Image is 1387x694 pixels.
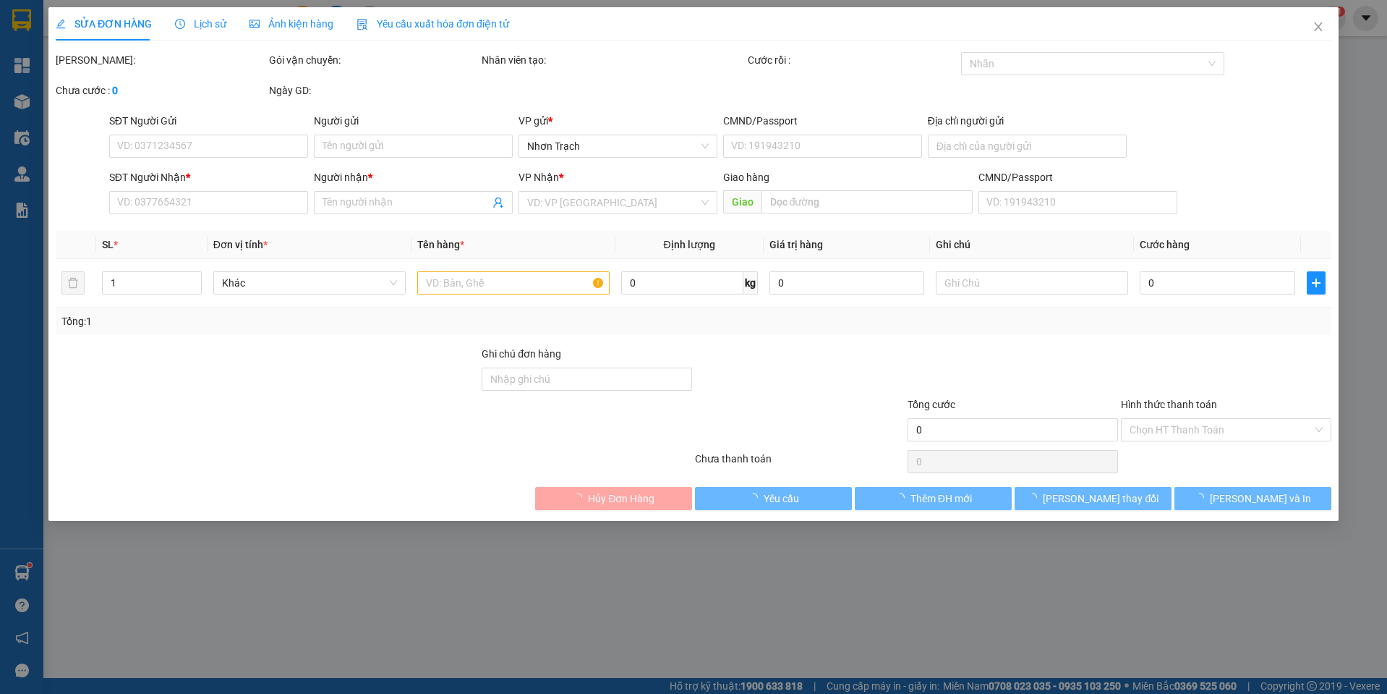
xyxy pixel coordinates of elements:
div: Người nhận [314,169,513,185]
span: loading [895,493,910,503]
span: [PERSON_NAME] và In [1210,491,1311,507]
div: Chưa cước : [56,82,266,98]
span: Yêu cầu xuất hóa đơn điện tử [357,18,509,30]
label: Hình thức thanh toán [1121,399,1217,410]
div: Người gửi [314,113,513,129]
span: Thêm ĐH mới [910,491,972,507]
span: Hủy Đơn Hàng [589,491,655,507]
span: loading [1028,493,1044,503]
span: Nhơn Trạch [527,135,709,157]
span: Lịch sử [175,18,226,30]
div: CMND/Passport [979,169,1178,185]
span: Cước hàng [1140,239,1190,250]
span: [PERSON_NAME] thay đổi [1044,491,1159,507]
div: VP gửi [518,113,717,129]
span: plus [1307,277,1325,289]
span: clock-circle [175,19,185,29]
button: [PERSON_NAME] và In [1174,487,1331,510]
input: Ghi Chú [936,271,1128,295]
button: Thêm ĐH mới [855,487,1012,510]
div: Gói vận chuyển: [269,52,479,68]
input: Ghi chú đơn hàng [482,368,692,391]
input: Dọc đường [761,190,973,213]
span: Giá trị hàng [769,239,823,250]
span: picture [249,19,260,29]
div: Nhân viên tạo: [482,52,745,68]
span: Tên hàng [417,239,464,250]
span: Đơn vị tính [213,239,268,250]
th: Ghi chú [930,231,1134,259]
span: loading [748,493,764,503]
input: Địa chỉ của người gửi [928,135,1127,158]
div: SĐT Người Nhận [109,169,308,185]
div: SĐT Người Gửi [109,113,308,129]
button: plus [1307,271,1326,295]
span: loading [1194,493,1210,503]
span: Yêu cầu [764,491,799,507]
div: Địa chỉ người gửi [928,113,1127,129]
button: delete [61,271,85,295]
span: SỬA ĐƠN HÀNG [56,18,152,30]
span: Tổng cước [908,399,956,410]
span: SL [102,239,114,250]
span: Ảnh kiện hàng [249,18,333,30]
span: user-add [492,197,504,208]
div: [PERSON_NAME]: [56,52,266,68]
button: Close [1298,7,1339,48]
button: Hủy Đơn Hàng [535,487,692,510]
img: icon [357,19,368,30]
input: VD: Bàn, Ghế [417,271,610,295]
span: Định lượng [664,239,715,250]
div: Tổng: 1 [61,313,535,329]
b: 0 [112,85,118,96]
div: Chưa thanh toán [693,451,907,476]
span: VP Nhận [518,172,559,183]
span: edit [56,19,66,29]
span: Giao [723,190,761,213]
div: Ngày GD: [269,82,479,98]
button: [PERSON_NAME] thay đổi [1015,487,1172,510]
div: CMND/Passport [723,113,922,129]
span: Giao hàng [723,172,769,183]
span: loading [573,493,589,503]
button: Yêu cầu [695,487,852,510]
span: close [1313,21,1324,33]
span: Khác [222,272,397,294]
span: kg [743,271,758,295]
div: Cước rồi : [748,52,959,68]
label: Ghi chú đơn hàng [482,348,561,360]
